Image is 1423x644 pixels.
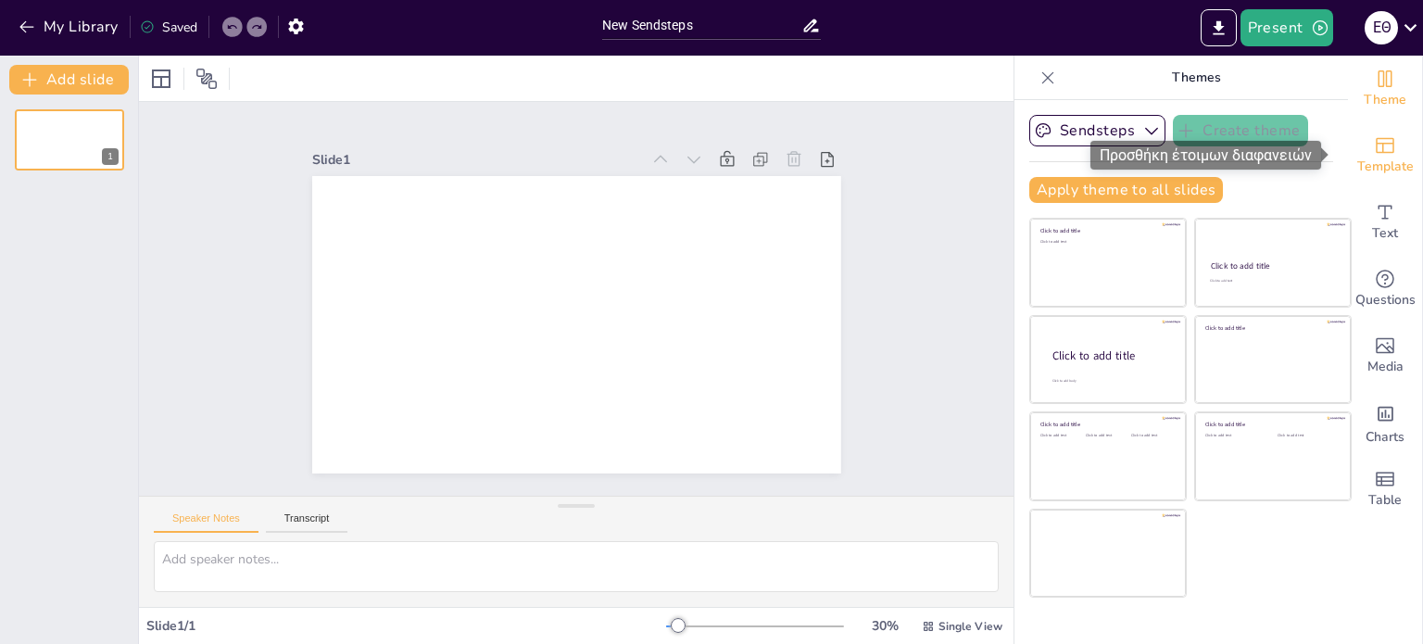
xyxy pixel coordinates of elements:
[1355,290,1416,310] span: Questions
[1365,9,1398,46] button: Ε Θ
[15,109,124,170] div: 1
[863,617,907,635] div: 30 %
[1211,260,1270,271] span: Click to add title
[1201,9,1237,46] button: Export to PowerPoint
[1348,456,1422,523] div: Add a table
[1348,122,1422,189] div: Add ready made slides
[1348,189,1422,256] div: Add text boxes
[1063,56,1329,100] p: Themes
[1040,434,1067,438] span: Click to add text
[1029,177,1223,203] button: Apply theme to all slides
[1278,434,1304,438] span: Click to add text
[1173,115,1308,146] button: Create theme
[1131,434,1158,438] span: Click to add text
[1040,422,1080,429] span: Click to add title
[1368,490,1402,511] span: Table
[1040,240,1067,245] span: Click to add text
[1210,279,1232,284] span: Click to add text
[146,617,666,635] div: Slide 1 / 1
[1348,389,1422,456] div: Add charts and graphs
[1240,9,1333,46] button: Present
[1029,115,1165,146] button: Sendsteps
[9,65,129,95] button: Add slide
[1348,256,1422,322] div: Get real-time input from your audience
[1348,322,1422,389] div: Add images, graphics, shapes or video
[154,512,258,533] button: Speaker Notes
[1086,434,1113,438] span: Click to add text
[1348,56,1422,122] div: Change the overall theme
[146,64,176,94] div: Layout
[1205,422,1245,429] span: Click to add title
[102,148,119,165] div: 1
[938,619,1002,634] span: Single View
[195,68,218,90] span: Position
[1365,11,1398,44] div: Ε Θ
[1205,434,1232,438] span: Click to add text
[266,512,348,533] button: Transcript
[140,19,197,36] div: Saved
[1367,357,1404,377] span: Media
[312,151,641,169] div: Slide 1
[14,12,126,42] button: My Library
[1205,324,1245,332] span: Click to add title
[1052,378,1077,383] span: Click to add body
[602,12,801,39] input: Insert title
[1364,90,1406,110] span: Theme
[1372,223,1398,244] span: Text
[1052,348,1135,364] span: Click to add title
[1366,427,1404,448] span: Charts
[1040,228,1080,235] span: Click to add title
[1100,146,1312,164] font: Προσθήκη έτοιμων διαφανειών
[1357,157,1414,177] span: Template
